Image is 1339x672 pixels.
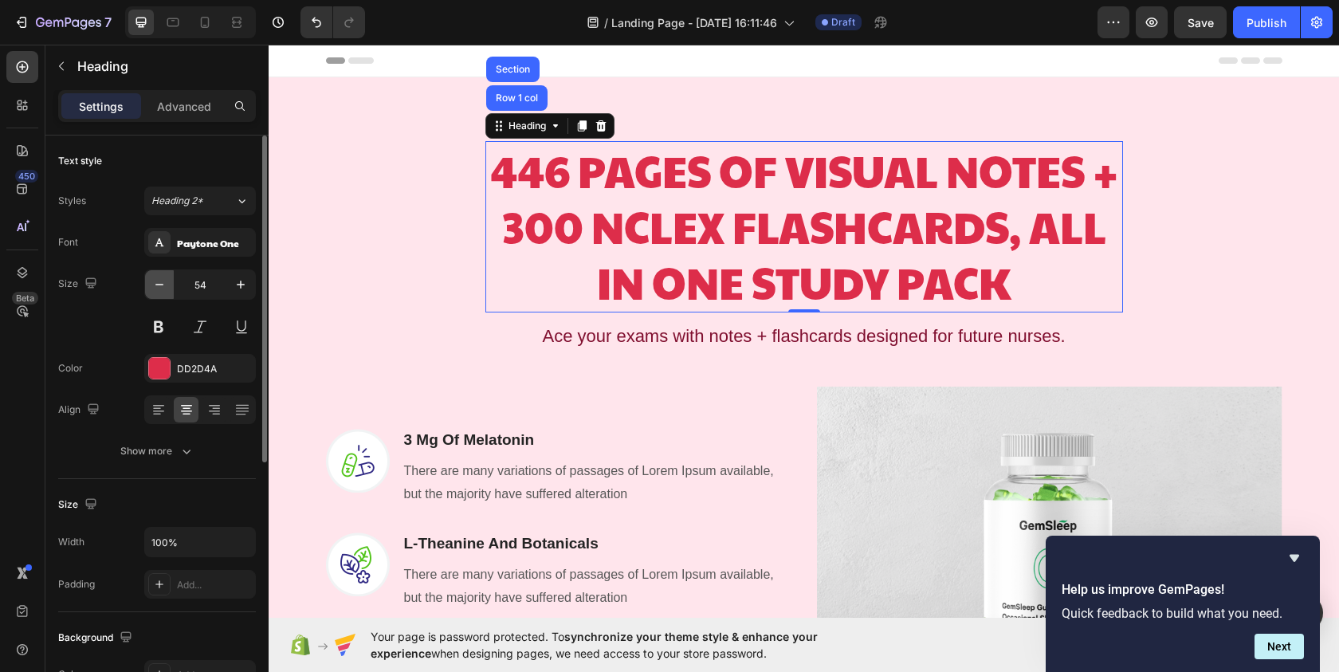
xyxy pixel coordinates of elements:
[58,535,84,549] div: Width
[135,415,521,462] p: There are many variations of passages of Lorem Ipsum available, but the majority have suffered al...
[300,6,365,38] div: Undo/Redo
[1174,6,1227,38] button: Save
[1255,634,1304,659] button: Next question
[151,194,203,208] span: Heading 2*
[120,443,194,459] div: Show more
[604,14,608,31] span: /
[58,194,86,208] div: Styles
[58,361,83,375] div: Color
[831,15,855,29] span: Draft
[12,292,38,305] div: Beta
[58,273,100,295] div: Size
[269,45,1339,618] iframe: Design area
[273,281,796,301] span: Ace your exams with notes + flashcards designed for future nurses.
[177,236,252,250] div: Paytone One
[1062,606,1304,621] p: Quick feedback to build what you need.
[1233,6,1300,38] button: Publish
[611,14,777,31] span: Landing Page - [DATE] 16:11:46
[58,627,135,649] div: Background
[1062,580,1304,599] h2: Help us improve GemPages!
[1247,14,1286,31] div: Publish
[79,98,124,115] p: Settings
[135,386,521,406] p: 3 Mg Of Melatonin
[58,235,78,250] div: Font
[104,13,112,32] p: 7
[177,362,252,376] div: DD2D4A
[371,628,880,662] span: Your page is password protected. To when designing pages, we need access to your store password.
[144,187,256,215] button: Heading 2*
[1062,548,1304,659] div: Help us improve GemPages!
[157,98,211,115] p: Advanced
[145,528,255,556] input: Auto
[77,57,249,76] p: Heading
[371,630,818,660] span: synchronize your theme style & enhance your experience
[6,6,119,38] button: 7
[177,578,252,592] div: Add...
[58,437,256,466] button: Show more
[135,489,521,509] p: L-Theanine And Botanicals
[135,519,521,565] p: There are many variations of passages of Lorem Ipsum available, but the majority have suffered al...
[1285,548,1304,568] button: Hide survey
[58,577,95,591] div: Padding
[1188,16,1214,29] span: Save
[58,154,102,168] div: Text style
[58,494,100,516] div: Size
[58,399,103,421] div: Align
[15,170,38,183] div: 450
